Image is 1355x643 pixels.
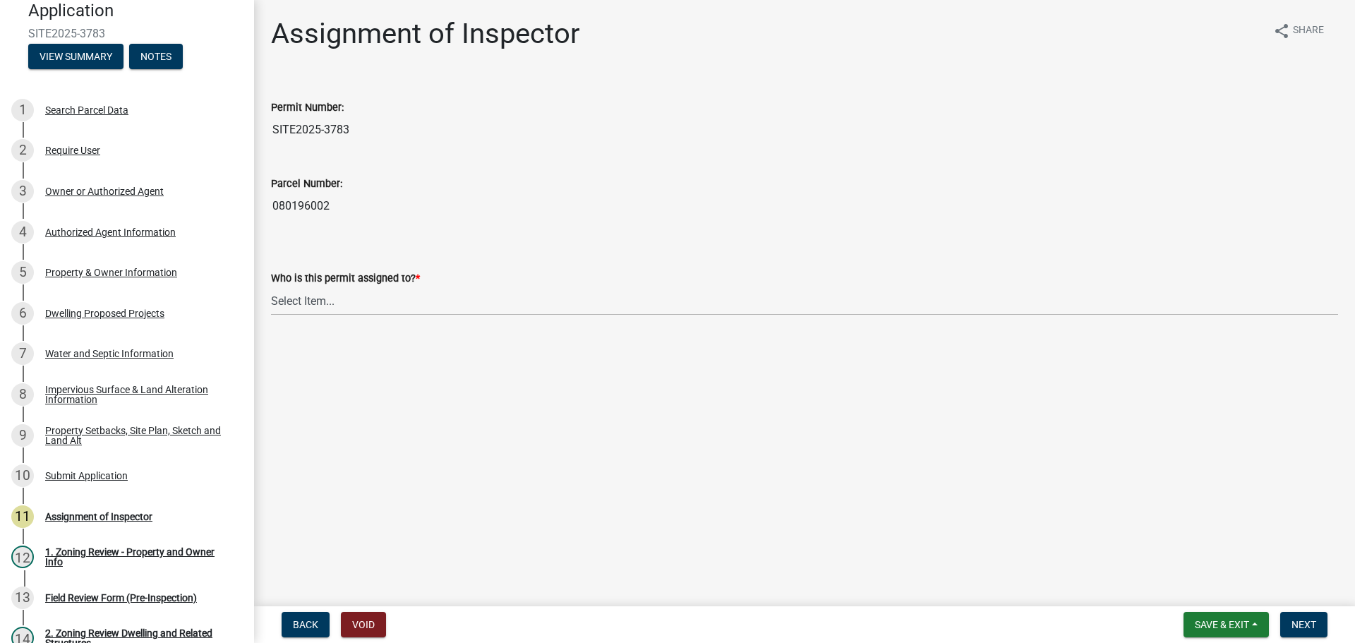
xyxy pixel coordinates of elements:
[129,52,183,63] wm-modal-confirm: Notes
[45,186,164,196] div: Owner or Authorized Agent
[282,612,330,637] button: Back
[271,103,344,113] label: Permit Number:
[11,261,34,284] div: 5
[45,227,176,237] div: Authorized Agent Information
[28,52,124,63] wm-modal-confirm: Summary
[271,179,342,189] label: Parcel Number:
[1273,23,1290,40] i: share
[11,342,34,365] div: 7
[45,512,152,522] div: Assignment of Inspector
[45,145,100,155] div: Require User
[1280,612,1327,637] button: Next
[11,383,34,406] div: 8
[129,44,183,69] button: Notes
[11,505,34,528] div: 11
[1195,619,1249,630] span: Save & Exit
[293,619,318,630] span: Back
[45,385,231,404] div: Impervious Surface & Land Alteration Information
[45,426,231,445] div: Property Setbacks, Site Plan, Sketch and Land Alt
[45,308,164,318] div: Dwelling Proposed Projects
[45,471,128,481] div: Submit Application
[45,105,128,115] div: Search Parcel Data
[28,44,124,69] button: View Summary
[1293,23,1324,40] span: Share
[1262,17,1335,44] button: shareShare
[11,302,34,325] div: 6
[11,139,34,162] div: 2
[45,349,174,359] div: Water and Septic Information
[1291,619,1316,630] span: Next
[11,546,34,568] div: 12
[11,464,34,487] div: 10
[11,221,34,244] div: 4
[11,180,34,203] div: 3
[11,424,34,447] div: 9
[45,268,177,277] div: Property & Owner Information
[271,274,420,284] label: Who is this permit assigned to?
[11,587,34,609] div: 13
[45,593,197,603] div: Field Review Form (Pre-Inspection)
[28,27,226,40] span: SITE2025-3783
[341,612,386,637] button: Void
[45,547,231,567] div: 1. Zoning Review - Property and Owner Info
[11,99,34,121] div: 1
[1184,612,1269,637] button: Save & Exit
[271,17,580,51] h1: Assignment of Inspector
